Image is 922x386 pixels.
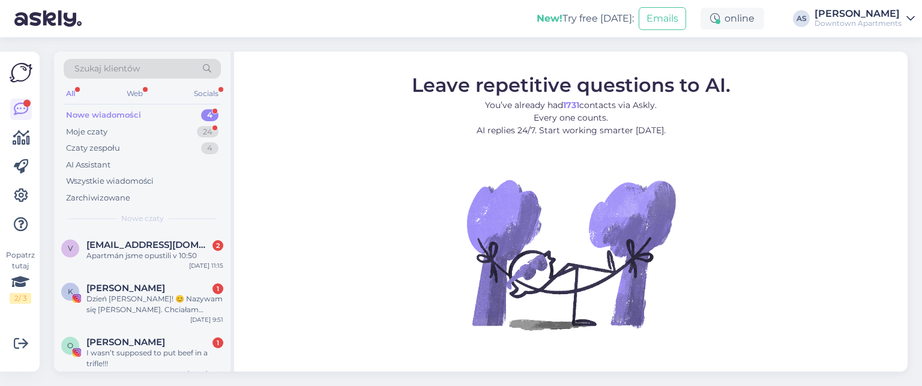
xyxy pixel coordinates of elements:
div: Moje czaty [66,126,107,138]
div: Downtown Apartments [815,19,902,28]
div: 4 [201,109,218,121]
div: Nowe wiadomości [66,109,141,121]
div: Dzień [PERSON_NAME]! 😊 Nazywam się [PERSON_NAME]. Chciałam zapytać, czy byliby Państwo otwarci na... [86,294,223,315]
b: New! [537,13,562,24]
div: Apartmán jsme opustili v 10:50 [86,250,223,261]
b: 1731 [563,99,579,110]
div: online [701,8,764,29]
div: Web [124,86,145,101]
span: Oliwia Misiaszek [86,337,165,348]
div: 4 [201,142,218,154]
span: Szukaj klientów [74,62,140,75]
div: 1 [212,283,223,294]
div: 24 [197,126,218,138]
div: 2 [212,240,223,251]
div: Zarchiwizowane [66,192,130,204]
a: [PERSON_NAME]Downtown Apartments [815,9,915,28]
div: [PERSON_NAME] [815,9,902,19]
button: Emails [639,7,686,30]
p: You’ve already had contacts via Askly. Every one counts. AI replies 24/7. Start working smarter [... [412,98,731,136]
span: Karolina Skuratowska [86,283,165,294]
div: [DATE] 11:15 [189,261,223,270]
span: vlkon111@centrum.cz [86,240,211,250]
span: Leave repetitive questions to AI. [412,73,731,96]
div: 2 / 3 [10,293,31,304]
div: AS [793,10,810,27]
div: Popatrz tutaj [10,250,31,304]
img: No Chat active [463,146,679,362]
div: Czaty zespołu [66,142,120,154]
span: O [67,341,73,350]
div: 1 [212,337,223,348]
div: Try free [DATE]: [537,11,634,26]
img: Askly Logo [10,61,32,84]
div: Socials [191,86,221,101]
div: All [64,86,77,101]
div: [DATE] 9:51 [190,315,223,324]
span: v [68,244,73,253]
span: Nowe czaty [121,213,164,224]
div: [DATE] 17:10 [187,369,223,378]
div: Wszystkie wiadomości [66,175,154,187]
div: I wasn’t supposed to put beef in a trifle!!! [86,348,223,369]
span: K [68,287,73,296]
div: AI Assistant [66,159,110,171]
